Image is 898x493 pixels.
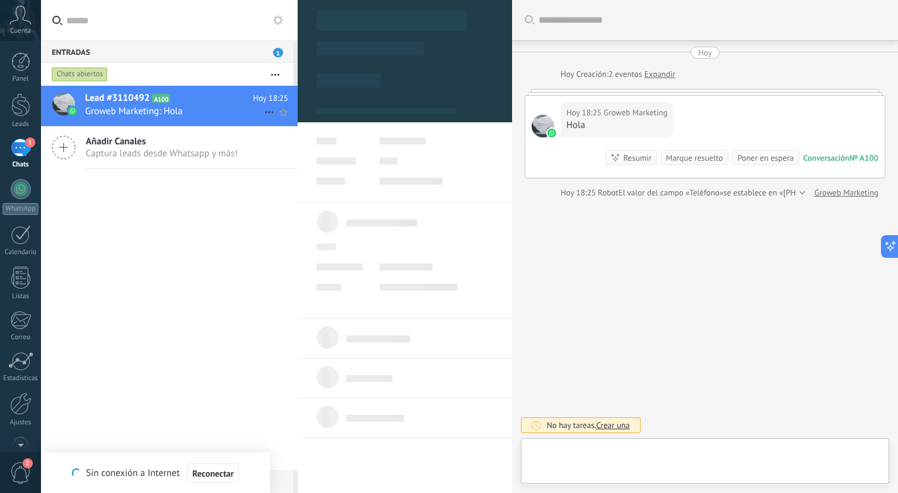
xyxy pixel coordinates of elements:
a: Groweb Marketing [814,187,878,199]
div: Marque resuelto [666,152,723,164]
div: Hoy [561,68,576,81]
a: Lead #3110492 A100 Hoy 18:25 Groweb Marketing: Hola [41,86,298,126]
div: Panel [3,75,39,83]
span: 2 eventos [609,68,642,81]
div: Correo [3,333,39,342]
a: Expandir [644,68,675,81]
span: Groweb Marketing [604,107,668,119]
img: waba.svg [547,129,556,137]
div: Hola [566,119,668,132]
div: Chats [3,161,39,169]
div: Leads [3,120,39,129]
span: 2 [23,458,33,468]
button: Más [262,63,289,86]
div: Hoy [698,47,712,59]
span: Robot [598,187,618,198]
span: Crear una [596,420,629,431]
div: Poner en espera [737,152,793,164]
span: Captura leads desde Whatsapp y más! [86,148,238,159]
div: Ajustes [3,419,39,427]
div: Sin conexión a Internet [72,463,238,484]
span: 1 [25,137,35,148]
div: Listas [3,293,39,301]
div: Hoy 18:25 [561,187,598,199]
span: Hoy 18:25 [253,92,288,105]
div: Hoy 18:25 [566,107,604,119]
div: Estadísticas [3,374,39,383]
span: se establece en «[PHONE_NUMBER]» [723,187,853,199]
span: Cuenta [10,27,31,35]
button: Reconectar [187,463,239,484]
div: WhatsApp [3,203,38,215]
span: A100 [152,94,170,103]
div: Conversación [803,153,849,163]
div: No hay tareas. [547,420,630,431]
img: waba.svg [68,107,77,115]
span: 1 [273,48,283,57]
span: Reconectar [192,469,234,478]
div: Chats abiertos [52,67,108,82]
span: Groweb Marketing: Hola [85,105,264,117]
span: Lead #3110492 [85,92,149,105]
div: Resumir [623,152,651,164]
span: El valor del campo «Teléfono» [619,187,724,199]
span: Añadir Canales [86,136,238,148]
div: Calendario [3,248,39,257]
div: Entradas [41,40,293,63]
span: Groweb Marketing [532,115,554,137]
div: № A100 [849,153,878,163]
div: Creación: [561,68,675,81]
